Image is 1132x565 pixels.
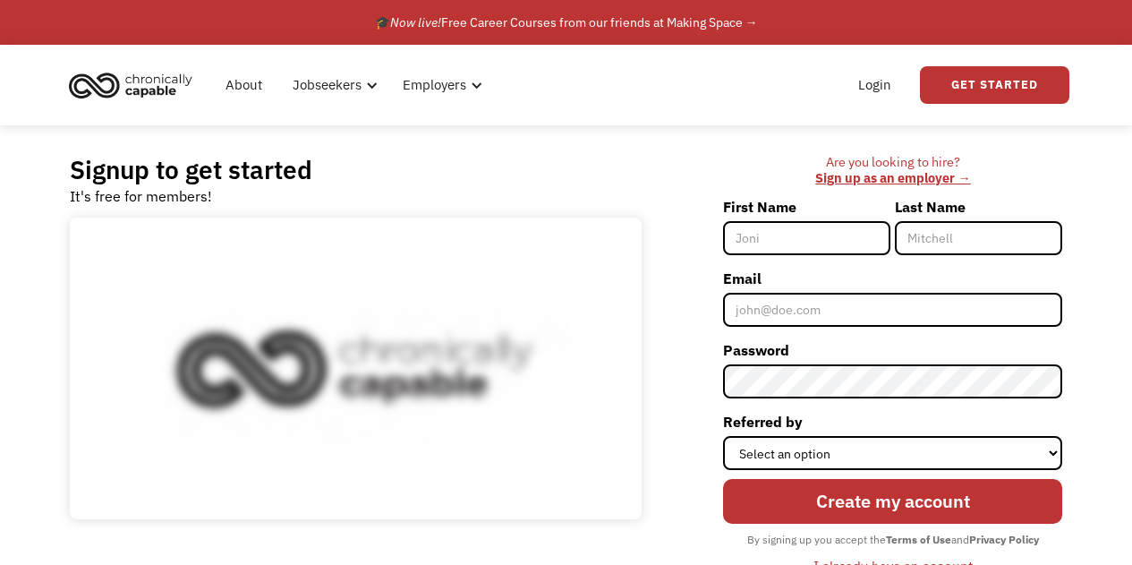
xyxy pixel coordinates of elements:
label: First Name [723,193,890,221]
label: Referred by [723,407,1062,436]
div: 🎓 Free Career Courses from our friends at Making Space → [375,12,758,33]
em: Now live! [390,14,441,30]
a: Login [847,56,902,114]
div: Are you looking to hire? ‍ [723,154,1062,187]
label: Password [723,336,1062,364]
div: Employers [392,56,488,114]
input: Mitchell [895,221,1062,255]
a: Sign up as an employer → [815,169,970,186]
div: Jobseekers [282,56,383,114]
div: Employers [403,74,466,96]
div: It's free for members! [70,185,212,207]
strong: Privacy Policy [969,533,1039,546]
input: Create my account [723,479,1062,523]
img: Chronically Capable logo [64,65,198,105]
input: john@doe.com [723,293,1062,327]
a: Get Started [920,66,1069,104]
div: Jobseekers [293,74,362,96]
strong: Terms of Use [886,533,951,546]
label: Last Name [895,193,1062,221]
h2: Signup to get started [70,154,312,185]
label: Email [723,264,1062,293]
input: Joni [723,221,890,255]
a: home [64,65,206,105]
a: About [215,56,273,114]
div: By signing up you accept the and [738,528,1048,552]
